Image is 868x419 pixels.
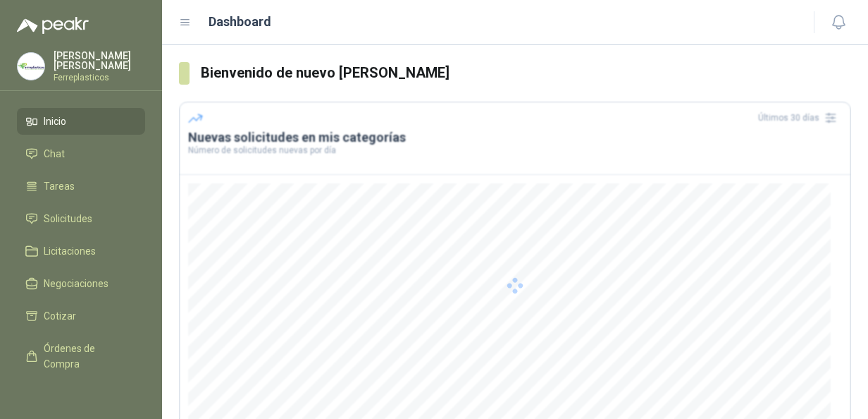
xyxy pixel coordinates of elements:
a: Órdenes de Compra [17,335,145,377]
p: Ferreplasticos [54,73,145,82]
a: Negociaciones [17,270,145,297]
img: Logo peakr [17,17,89,34]
a: Licitaciones [17,238,145,265]
span: Tareas [44,178,75,194]
a: Cotizar [17,303,145,329]
a: Inicio [17,108,145,135]
a: Chat [17,140,145,167]
span: Licitaciones [44,243,96,259]
a: Tareas [17,173,145,200]
span: Inicio [44,114,66,129]
span: Cotizar [44,308,76,324]
p: [PERSON_NAME] [PERSON_NAME] [54,51,145,71]
h3: Bienvenido de nuevo [PERSON_NAME] [201,62,851,84]
span: Chat [44,146,65,162]
h1: Dashboard [209,12,271,32]
a: Solicitudes [17,205,145,232]
img: Company Logo [18,53,44,80]
span: Negociaciones [44,276,108,291]
span: Órdenes de Compra [44,341,132,372]
span: Solicitudes [44,211,92,226]
a: Remisiones [17,383,145,410]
